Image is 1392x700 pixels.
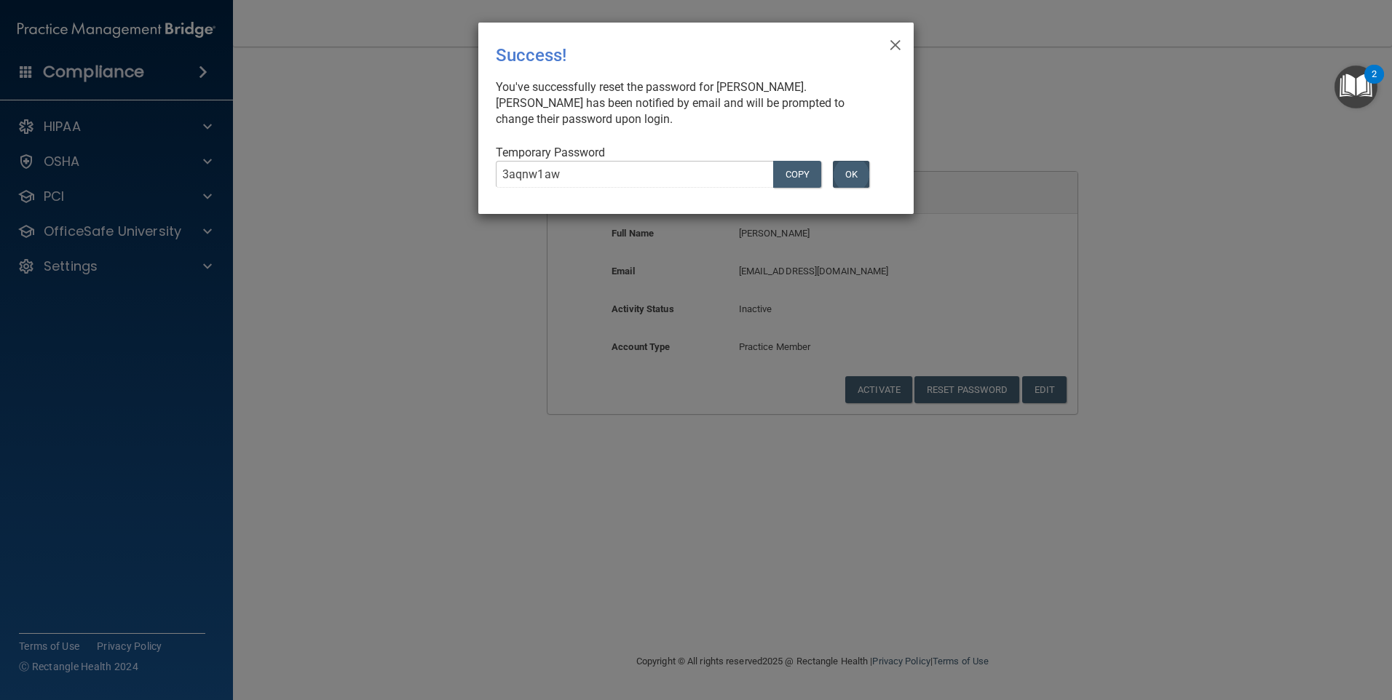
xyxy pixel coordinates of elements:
button: COPY [773,161,821,188]
button: OK [833,161,869,188]
button: Open Resource Center, 2 new notifications [1334,65,1377,108]
div: 2 [1372,74,1377,93]
div: Success! [496,34,837,76]
span: × [889,28,902,57]
span: Temporary Password [496,146,605,159]
div: You've successfully reset the password for [PERSON_NAME]. [PERSON_NAME] has been notified by emai... [496,79,885,127]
